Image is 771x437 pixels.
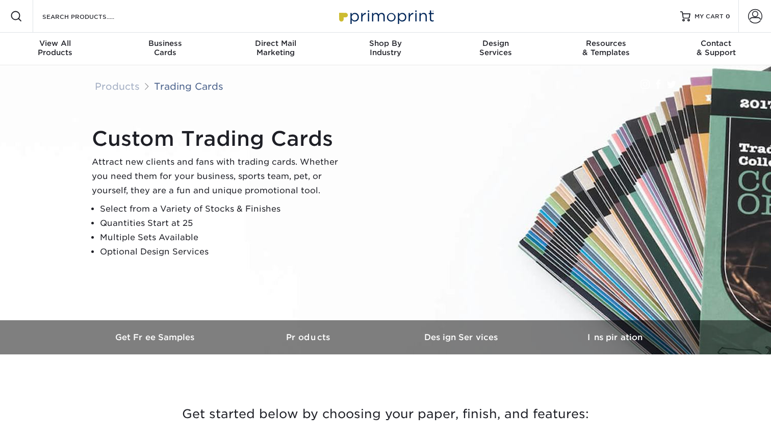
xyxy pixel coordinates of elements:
a: Trading Cards [154,81,223,92]
div: Marketing [220,39,330,57]
h1: Custom Trading Cards [92,126,347,151]
li: Optional Design Services [100,245,347,259]
p: Attract new clients and fans with trading cards. Whether you need them for your business, sports ... [92,155,347,198]
h3: Design Services [385,332,538,342]
li: Quantities Start at 25 [100,216,347,230]
span: MY CART [695,12,724,21]
a: DesignServices [441,33,551,65]
a: Products [233,320,385,354]
h3: Inspiration [538,332,691,342]
div: & Support [661,39,771,57]
div: & Templates [551,39,661,57]
span: 0 [726,13,730,20]
input: SEARCH PRODUCTS..... [41,10,141,22]
a: Contact& Support [661,33,771,65]
a: BusinessCards [110,33,220,65]
a: Inspiration [538,320,691,354]
li: Select from a Variety of Stocks & Finishes [100,202,347,216]
div: Services [441,39,551,57]
li: Multiple Sets Available [100,230,347,245]
img: Primoprint [335,5,436,27]
a: Direct MailMarketing [220,33,330,65]
span: Resources [551,39,661,48]
span: Contact [661,39,771,48]
div: Cards [110,39,220,57]
a: Get Free Samples [80,320,233,354]
div: Industry [330,39,441,57]
a: Resources& Templates [551,33,661,65]
a: Products [95,81,140,92]
a: Shop ByIndustry [330,33,441,65]
span: Design [441,39,551,48]
span: Direct Mail [220,39,330,48]
h3: Products [233,332,385,342]
h3: Get started below by choosing your paper, finish, and features: [87,391,684,437]
span: Shop By [330,39,441,48]
a: Design Services [385,320,538,354]
span: Business [110,39,220,48]
h3: Get Free Samples [80,332,233,342]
